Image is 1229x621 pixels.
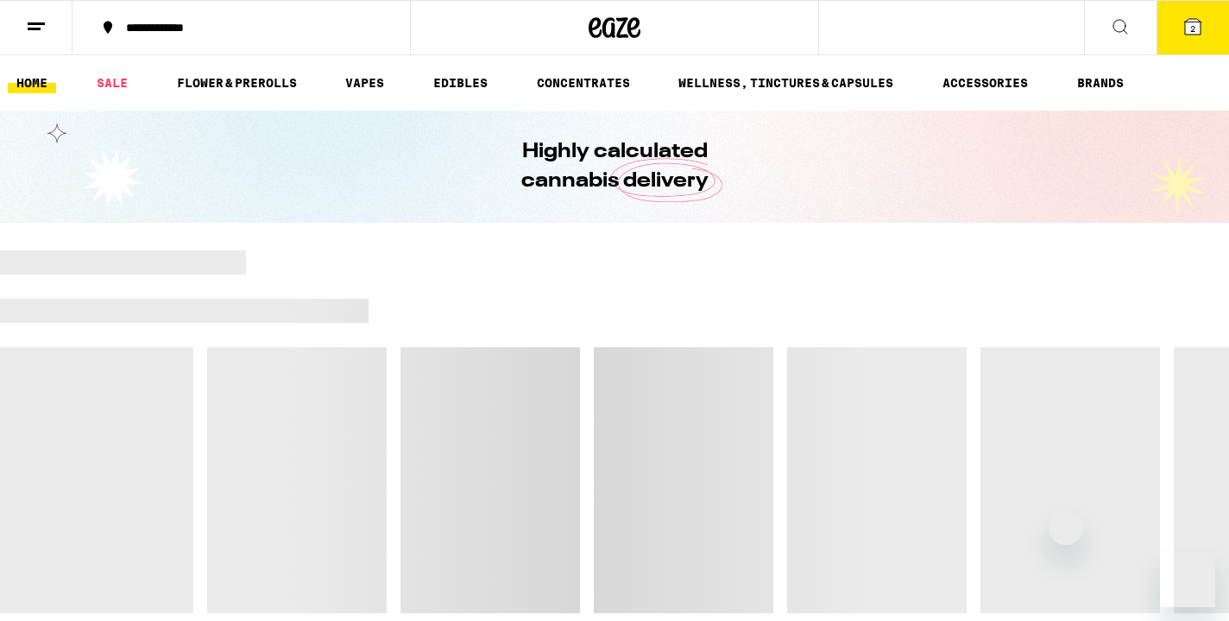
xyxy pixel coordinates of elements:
a: EDIBLES [425,73,496,93]
a: BRANDS [1068,73,1132,93]
a: SALE [88,73,136,93]
a: CONCENTRATES [528,73,639,93]
a: ACCESSORIES [934,73,1037,93]
iframe: Close message [1049,510,1083,545]
a: VAPES [337,73,393,93]
a: FLOWER & PREROLLS [168,73,306,93]
span: 2 [1190,23,1195,34]
button: 2 [1157,1,1229,54]
a: WELLNESS, TINCTURES & CAPSULES [670,73,902,93]
iframe: Button to launch messaging window [1160,552,1215,607]
h1: Highly calculated cannabis delivery [472,137,757,196]
a: HOME [8,73,56,93]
